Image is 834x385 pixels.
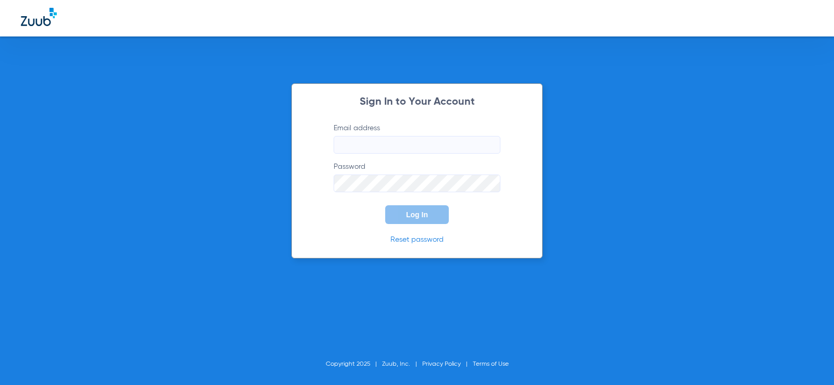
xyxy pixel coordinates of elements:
[334,175,500,192] input: Password
[326,359,382,369] li: Copyright 2025
[334,123,500,154] label: Email address
[334,162,500,192] label: Password
[334,136,500,154] input: Email address
[318,97,516,107] h2: Sign In to Your Account
[422,361,461,367] a: Privacy Policy
[382,359,422,369] li: Zuub, Inc.
[385,205,449,224] button: Log In
[473,361,509,367] a: Terms of Use
[21,8,57,26] img: Zuub Logo
[406,210,428,219] span: Log In
[390,236,444,243] a: Reset password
